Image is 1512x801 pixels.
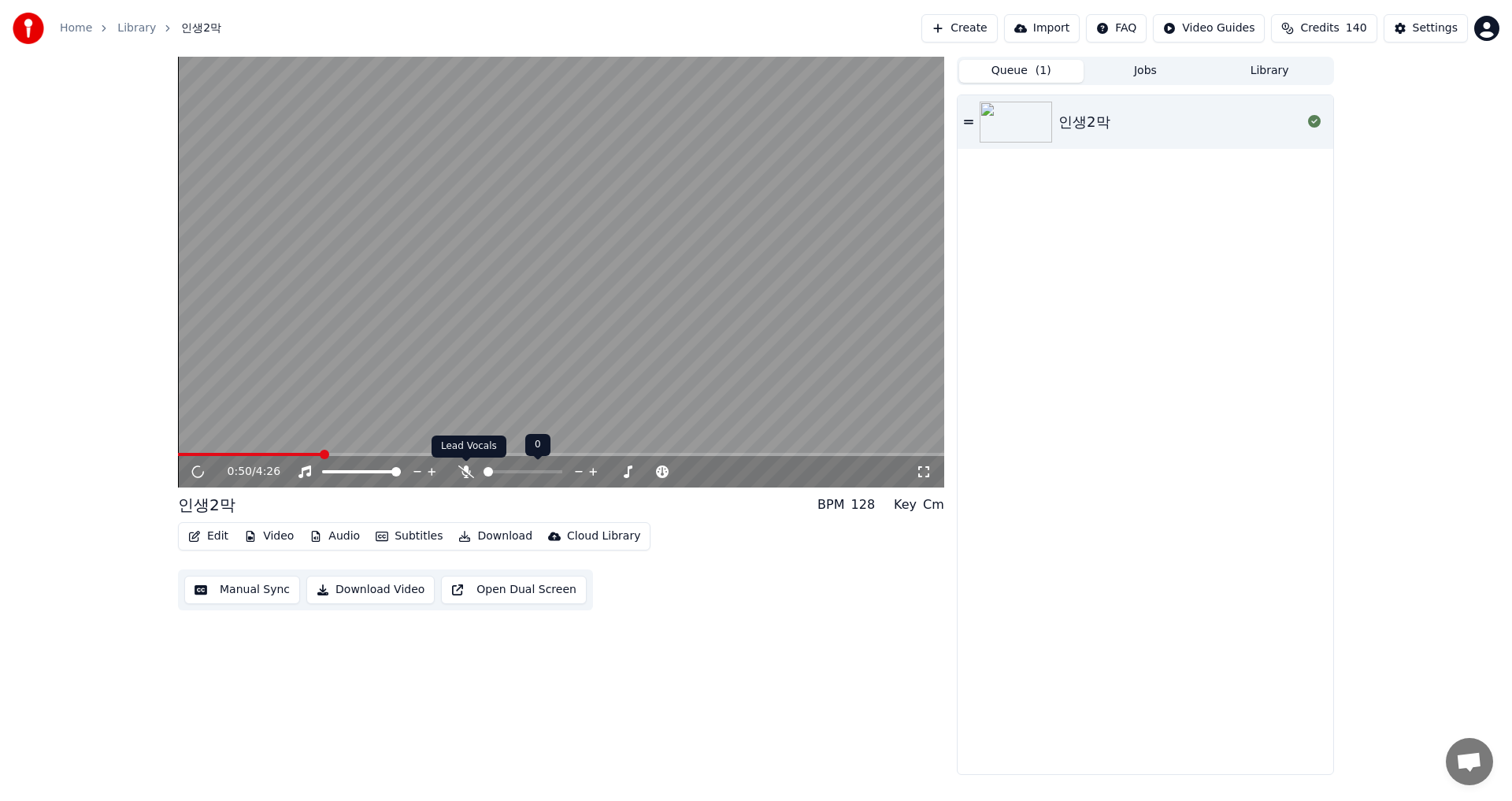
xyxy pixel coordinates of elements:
[228,464,265,480] div: /
[369,525,449,547] button: Subtitles
[306,576,435,604] button: Download Video
[567,528,640,544] div: Cloud Library
[1058,111,1110,133] div: 인생2막
[851,495,876,514] div: 128
[228,464,252,480] span: 0:50
[817,495,844,514] div: BPM
[1384,14,1468,43] button: Settings
[60,20,92,36] a: Home
[1084,60,1208,83] button: Jobs
[452,525,539,547] button: Download
[1036,63,1051,79] span: ( 1 )
[1413,20,1458,36] div: Settings
[238,525,300,547] button: Video
[117,20,156,36] a: Library
[256,464,280,480] span: 4:26
[1207,60,1332,83] button: Library
[1271,14,1377,43] button: Credits140
[921,14,998,43] button: Create
[1346,20,1367,36] span: 140
[441,576,587,604] button: Open Dual Screen
[894,495,917,514] div: Key
[1153,14,1265,43] button: Video Guides
[60,20,221,36] nav: breadcrumb
[525,434,550,456] div: 0
[1004,14,1080,43] button: Import
[182,525,235,547] button: Edit
[959,60,1084,83] button: Queue
[178,494,235,516] div: 인생2막
[181,20,221,36] span: 인생2막
[432,436,506,458] div: Lead Vocals
[13,13,44,44] img: youka
[184,576,300,604] button: Manual Sync
[1086,14,1147,43] button: FAQ
[303,525,366,547] button: Audio
[1446,738,1493,785] a: 채팅 열기
[923,495,944,514] div: Cm
[1300,20,1339,36] span: Credits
